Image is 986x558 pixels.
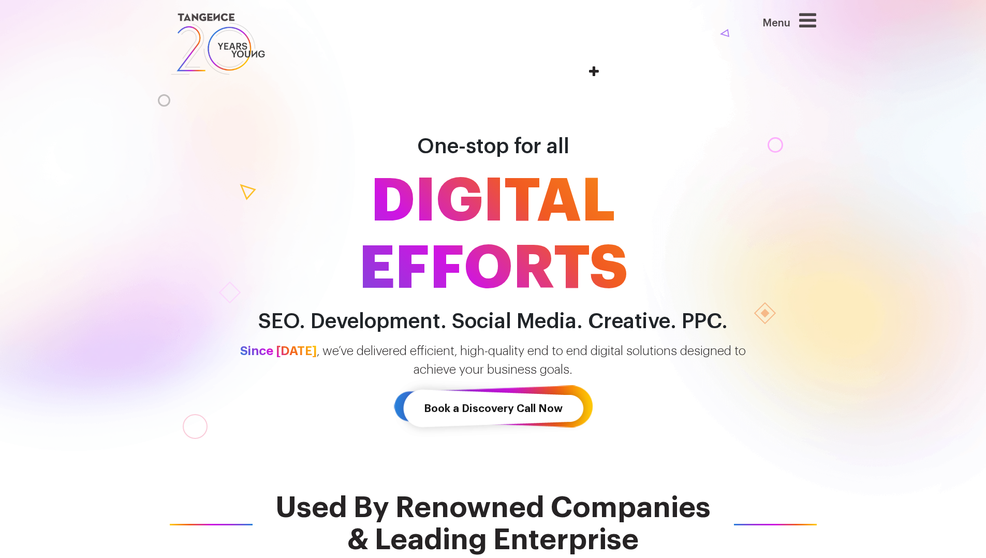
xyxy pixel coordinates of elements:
img: logo SVG [170,10,267,78]
a: Book a Discovery Call Now [394,379,593,438]
span: Used By Renowned Companies & Leading Enterprise [170,492,817,556]
span: One-stop for all [417,136,569,157]
span: DIGITAL EFFORTS [198,168,788,302]
h2: SEO. Development. Social Media. Creative. PPC. [198,310,788,333]
span: Since [DATE] [240,345,317,357]
p: , we’ve delivered efficient, high-quality end to end digital solutions designed to achieve your b... [198,342,788,379]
